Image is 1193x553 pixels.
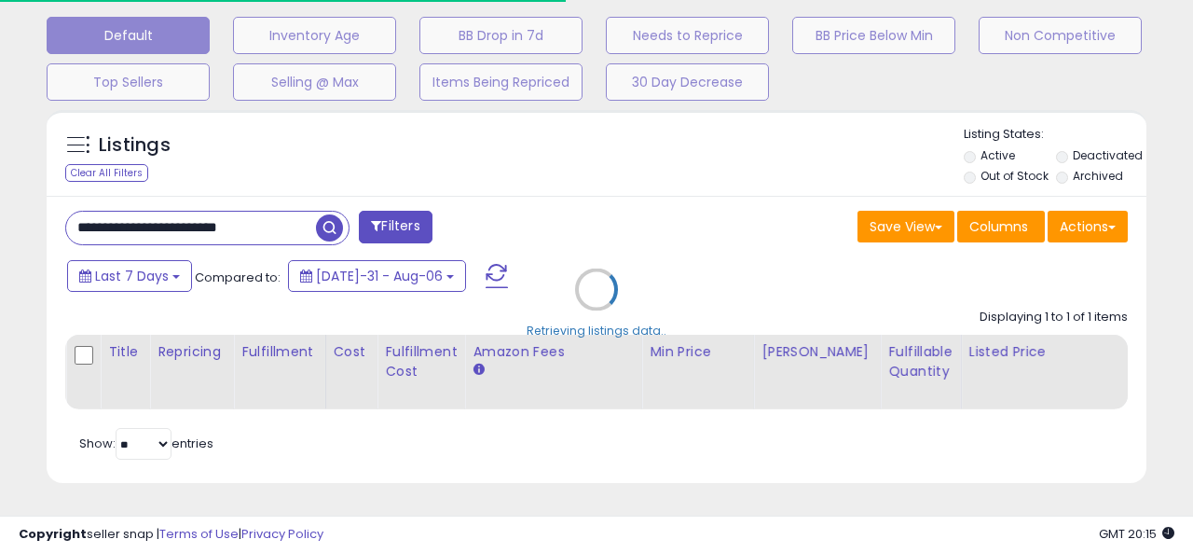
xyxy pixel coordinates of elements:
[19,525,87,543] strong: Copyright
[233,63,396,101] button: Selling @ Max
[47,63,210,101] button: Top Sellers
[1099,525,1174,543] span: 2025-08-14 20:15 GMT
[241,525,323,543] a: Privacy Policy
[606,17,769,54] button: Needs to Reprice
[419,63,583,101] button: Items Being Repriced
[419,17,583,54] button: BB Drop in 7d
[19,526,323,544] div: seller snap | |
[47,17,210,54] button: Default
[233,17,396,54] button: Inventory Age
[159,525,239,543] a: Terms of Use
[606,63,769,101] button: 30 Day Decrease
[792,17,955,54] button: BB Price Below Min
[527,322,666,339] div: Retrieving listings data..
[979,17,1142,54] button: Non Competitive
